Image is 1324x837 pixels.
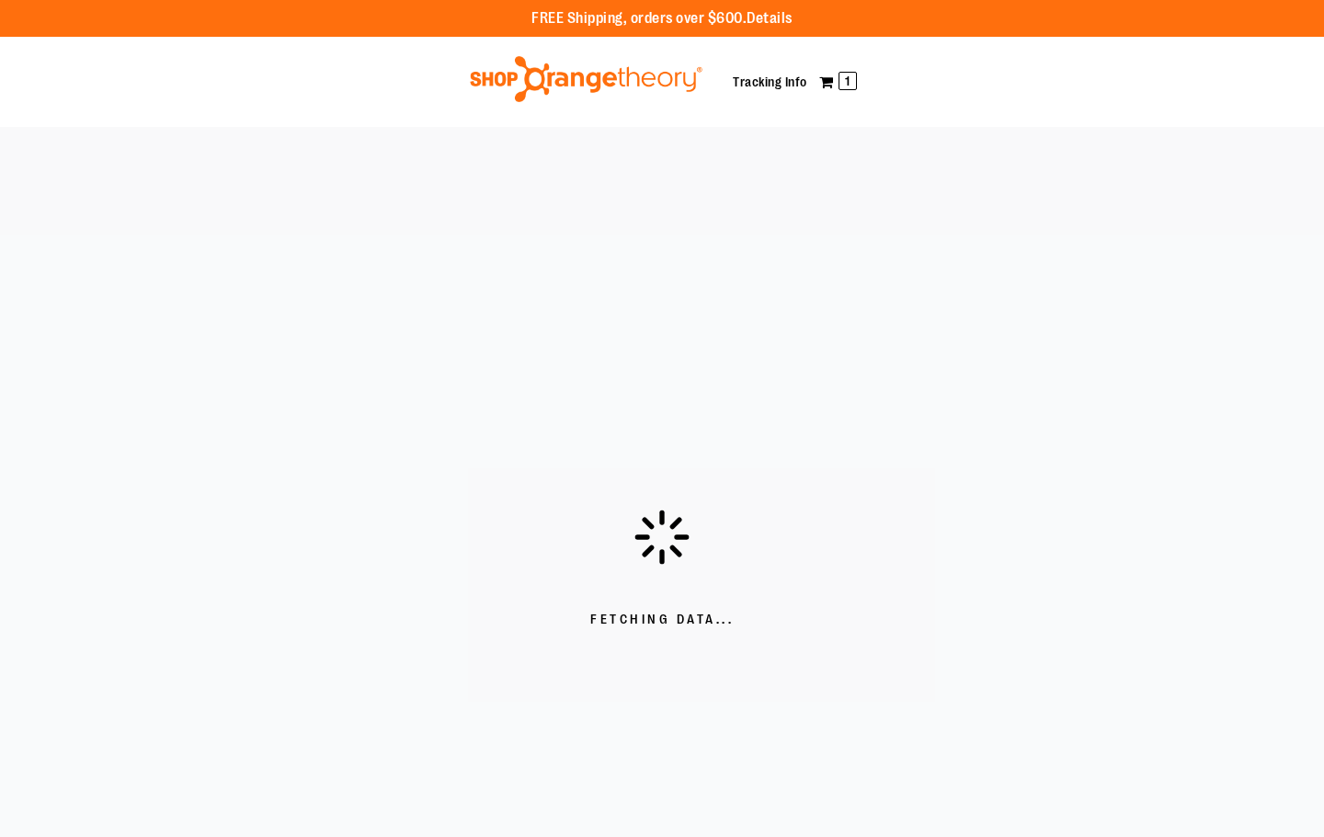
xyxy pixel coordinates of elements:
a: Details [747,10,793,27]
p: FREE Shipping, orders over $600. [531,8,793,29]
span: 1 [839,72,857,90]
span: Fetching Data... [590,611,734,629]
a: Tracking Info [733,75,807,89]
img: Shop Orangetheory [467,56,705,102]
